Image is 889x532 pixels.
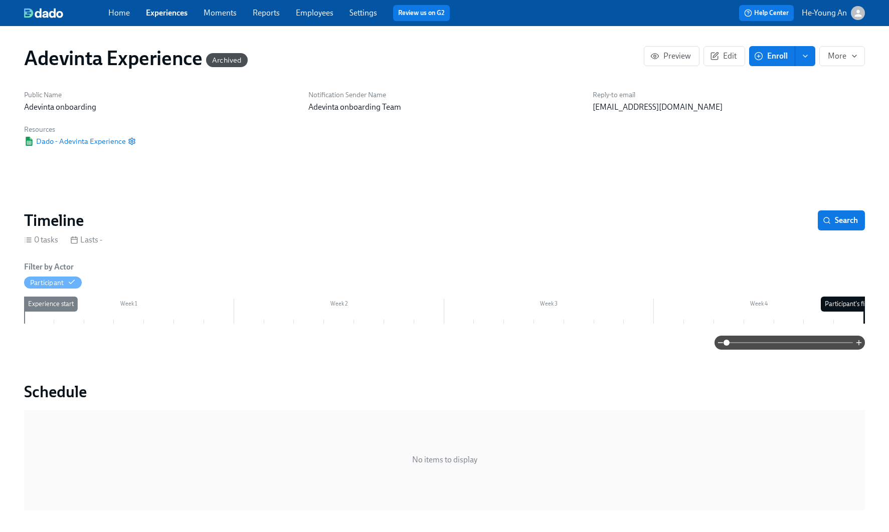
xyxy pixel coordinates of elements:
[795,46,815,66] button: enroll
[802,6,865,20] button: He-Young An
[24,125,136,134] h6: Resources
[24,234,58,245] div: 0 tasks
[703,46,745,66] button: Edit
[253,8,280,18] a: Reports
[24,8,108,18] a: dado
[108,8,130,18] a: Home
[398,8,445,18] a: Review us on G2
[802,8,847,19] p: He-Young An
[654,299,864,312] div: Week 4
[308,102,581,113] p: Adevinta onboarding Team
[644,46,699,66] button: Preview
[24,102,296,113] p: Adevinta onboarding
[24,137,34,146] img: Google Sheet
[444,299,654,312] div: Week 3
[593,102,865,113] p: [EMAIL_ADDRESS][DOMAIN_NAME]
[349,8,377,18] a: Settings
[24,90,296,100] h6: Public Name
[24,299,234,312] div: Week 1
[24,136,126,146] span: Dado - Adevinta Experience
[393,5,450,21] button: Review us on G2
[204,8,237,18] a: Moments
[712,51,737,61] span: Edit
[24,382,865,402] h2: Schedule
[24,8,63,18] img: dado
[739,5,794,21] button: Help Center
[749,46,795,66] button: Enroll
[819,46,865,66] button: More
[825,215,858,225] span: Search
[24,277,82,289] button: Participant
[756,51,788,61] span: Enroll
[828,51,856,61] span: More
[24,46,248,70] h1: Adevinta Experience
[744,8,789,18] span: Help Center
[818,210,865,230] button: Search
[24,136,126,146] a: Google SheetDado - Adevinta Experience
[24,261,74,273] h6: Filter by Actor
[70,234,102,245] div: Lasts -
[652,51,691,61] span: Preview
[296,8,333,18] a: Employees
[24,410,865,510] div: No items to display
[234,299,444,312] div: Week 2
[593,90,865,100] h6: Reply-to email
[146,8,188,18] a: Experiences
[24,297,78,312] div: Experience start
[206,57,248,64] span: Archived
[24,210,84,230] h2: Timeline
[30,278,64,288] div: Hide Participant
[308,90,581,100] h6: Notification Sender Name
